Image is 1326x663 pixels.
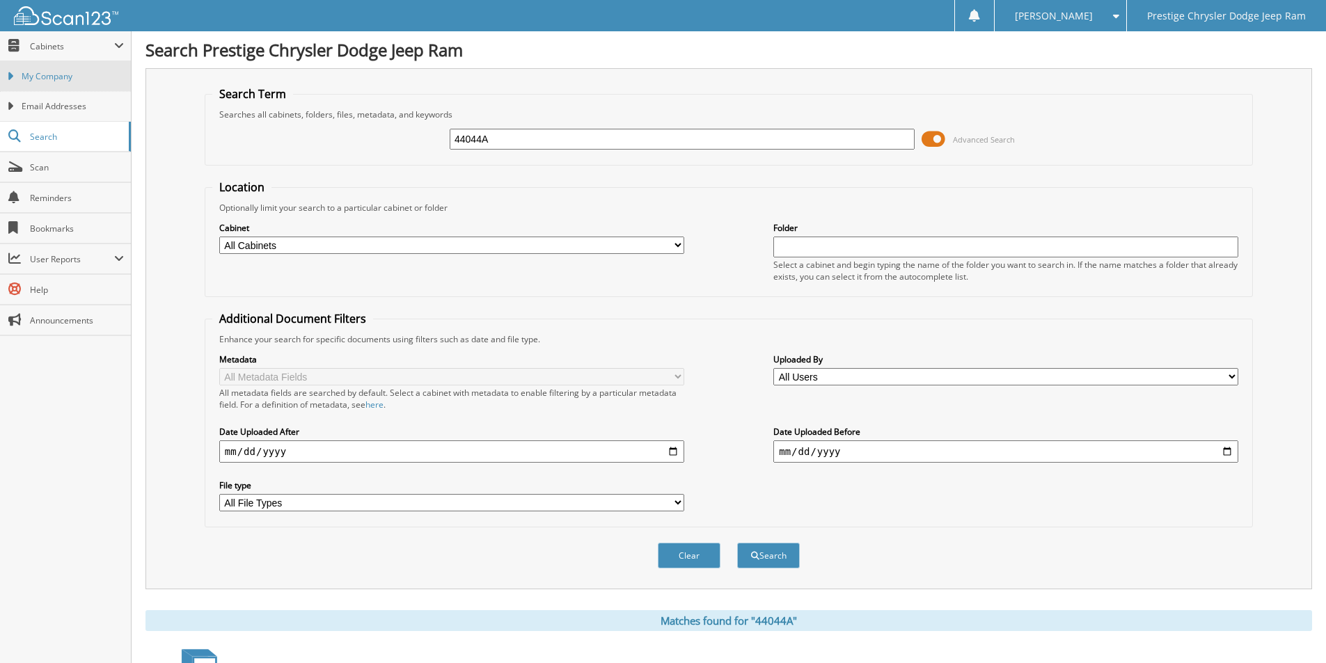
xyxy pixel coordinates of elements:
[30,223,124,234] span: Bookmarks
[22,70,124,83] span: My Company
[219,387,684,410] div: All metadata fields are searched by default. Select a cabinet with metadata to enable filtering b...
[658,543,720,568] button: Clear
[30,253,114,265] span: User Reports
[145,38,1312,61] h1: Search Prestige Chrysler Dodge Jeep Ram
[219,222,684,234] label: Cabinet
[212,179,271,195] legend: Location
[145,610,1312,631] div: Matches found for "44044A"
[1147,12,1306,20] span: Prestige Chrysler Dodge Jeep Ram
[14,6,118,25] img: scan123-logo-white.svg
[773,426,1238,438] label: Date Uploaded Before
[365,399,384,410] a: here
[22,100,124,113] span: Email Addresses
[212,86,293,102] legend: Search Term
[773,222,1238,234] label: Folder
[212,333,1245,345] div: Enhance your search for specific documents using filters such as date and file type.
[219,479,684,491] label: File type
[30,40,114,52] span: Cabinets
[953,134,1015,145] span: Advanced Search
[1256,596,1326,663] iframe: Chat Widget
[1015,12,1093,20] span: [PERSON_NAME]
[773,353,1238,365] label: Uploaded By
[773,440,1238,463] input: end
[30,314,124,326] span: Announcements
[30,131,122,143] span: Search
[219,353,684,365] label: Metadata
[219,440,684,463] input: start
[30,192,124,204] span: Reminders
[30,161,124,173] span: Scan
[212,202,1245,214] div: Optionally limit your search to a particular cabinet or folder
[212,311,373,326] legend: Additional Document Filters
[773,259,1238,282] div: Select a cabinet and begin typing the name of the folder you want to search in. If the name match...
[219,426,684,438] label: Date Uploaded After
[737,543,800,568] button: Search
[212,109,1245,120] div: Searches all cabinets, folders, files, metadata, and keywords
[30,284,124,296] span: Help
